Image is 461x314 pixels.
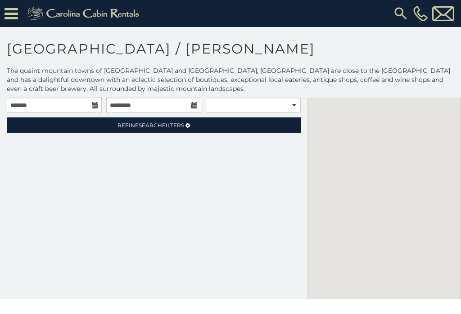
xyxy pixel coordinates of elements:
[139,122,162,129] span: Search
[7,117,301,133] a: RefineSearchFilters
[23,4,147,22] img: Khaki-logo.png
[411,6,430,21] a: [PHONE_NUMBER]
[118,122,184,129] span: Refine Filters
[393,5,409,22] img: search-regular.svg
